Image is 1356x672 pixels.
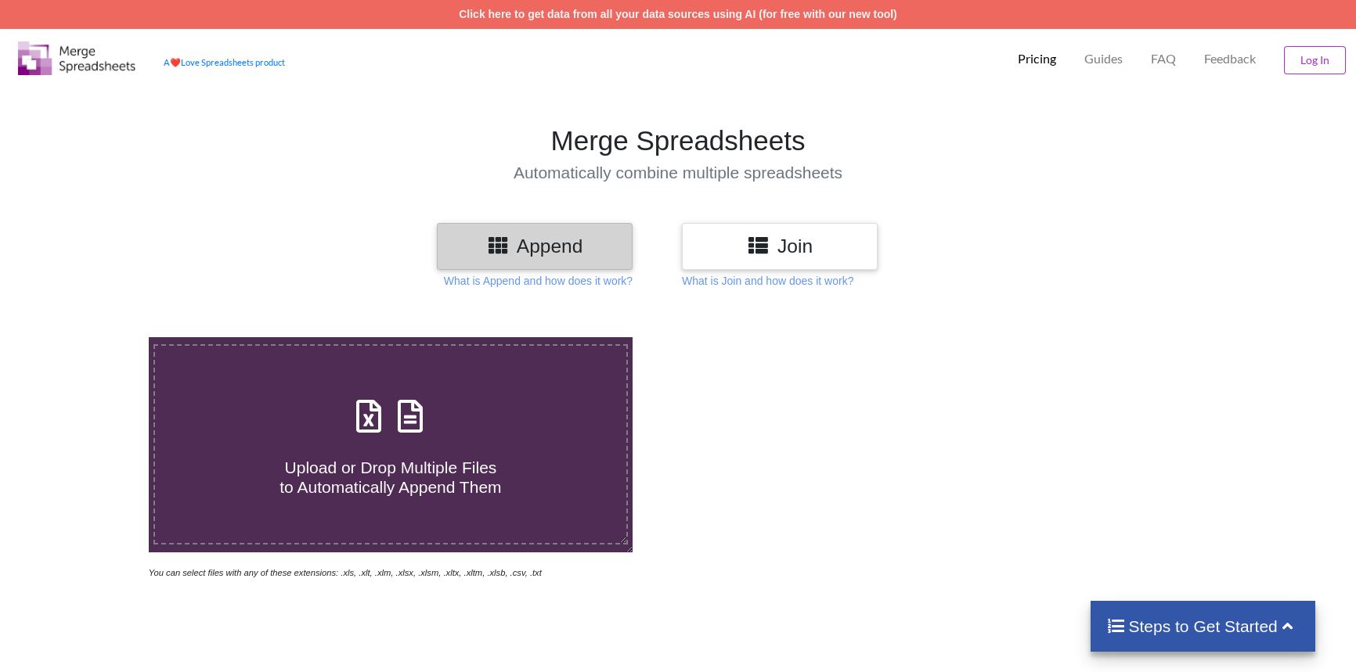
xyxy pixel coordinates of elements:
h4: Steps to Get Started [1106,616,1300,636]
h3: Append [449,235,621,257]
h3: Join [694,235,866,257]
button: Log In [1284,46,1346,74]
p: FAQ [1151,51,1176,67]
p: What is Join and how does it work? [682,273,853,289]
p: Pricing [1018,51,1056,67]
span: Feedback [1204,52,1256,65]
p: What is Append and how does it work? [444,273,633,289]
p: Guides [1084,51,1123,67]
span: heart [170,57,181,67]
a: AheartLove Spreadsheets product [164,57,285,67]
span: Upload or Drop Multiple Files to Automatically Append Them [279,458,501,496]
i: You can select files with any of these extensions: .xls, .xlt, .xlm, .xlsx, .xlsm, .xltx, .xltm, ... [149,568,542,577]
img: Logo.png [18,41,135,75]
a: Click here to get data from all your data sources using AI (for free with our new tool) [459,8,897,20]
